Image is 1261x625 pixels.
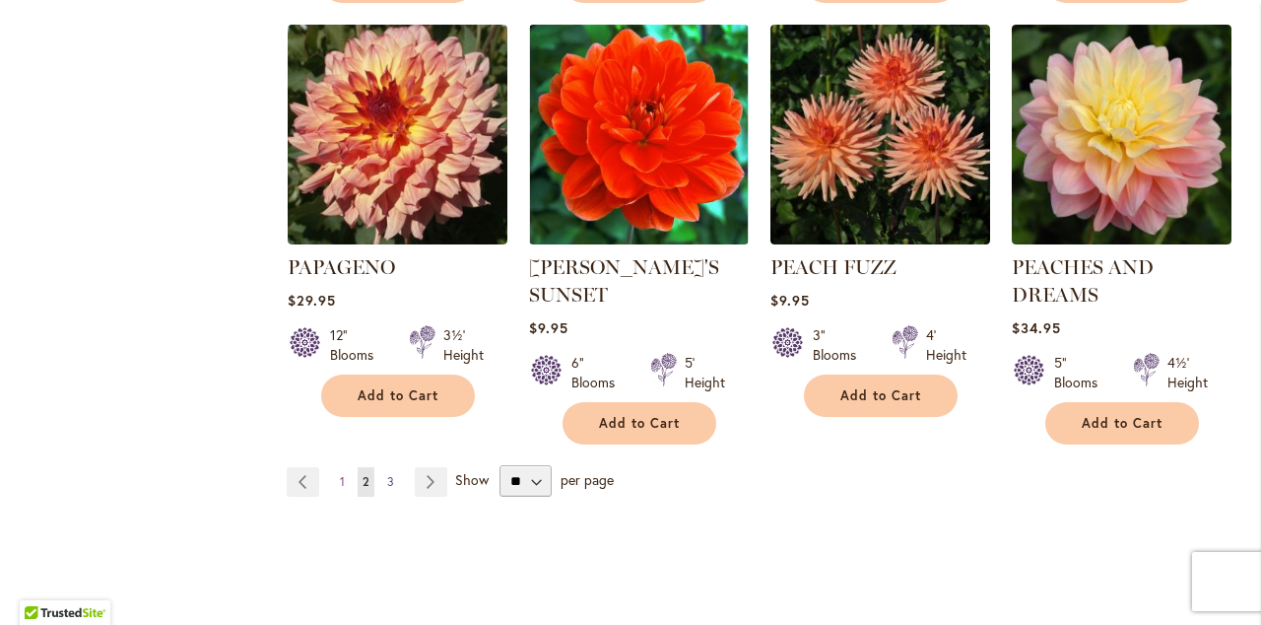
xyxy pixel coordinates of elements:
[840,387,921,404] span: Add to Cart
[382,467,399,497] a: 3
[335,467,350,497] a: 1
[15,555,70,610] iframe: Launch Accessibility Center
[529,255,719,307] a: [PERSON_NAME]'S SUNSET
[529,230,749,248] a: PATRICIA ANN'S SUNSET
[561,470,614,489] span: per page
[770,25,990,244] img: PEACH FUZZ
[804,375,958,417] button: Add to Cart
[599,415,680,432] span: Add to Cart
[1045,402,1199,445] button: Add to Cart
[1012,255,1154,307] a: PEACHES AND DREAMS
[1012,230,1231,248] a: PEACHES AND DREAMS
[288,255,395,279] a: PAPAGENO
[685,353,725,392] div: 5' Height
[321,375,475,417] button: Add to Cart
[443,325,484,365] div: 3½' Height
[770,230,990,248] a: PEACH FUZZ
[1167,353,1208,392] div: 4½' Height
[1012,318,1061,337] span: $34.95
[288,291,336,310] span: $29.95
[563,402,716,445] button: Add to Cart
[926,325,966,365] div: 4' Height
[358,387,438,404] span: Add to Cart
[529,25,749,244] img: PATRICIA ANN'S SUNSET
[770,291,810,310] span: $9.95
[330,325,385,365] div: 12" Blooms
[363,474,369,489] span: 2
[1082,415,1162,432] span: Add to Cart
[1012,25,1231,244] img: PEACHES AND DREAMS
[288,25,507,244] img: Papageno
[387,474,394,489] span: 3
[813,325,868,365] div: 3" Blooms
[455,470,489,489] span: Show
[1054,353,1109,392] div: 5" Blooms
[340,474,345,489] span: 1
[529,318,568,337] span: $9.95
[770,255,896,279] a: PEACH FUZZ
[571,353,627,392] div: 6" Blooms
[288,230,507,248] a: Papageno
